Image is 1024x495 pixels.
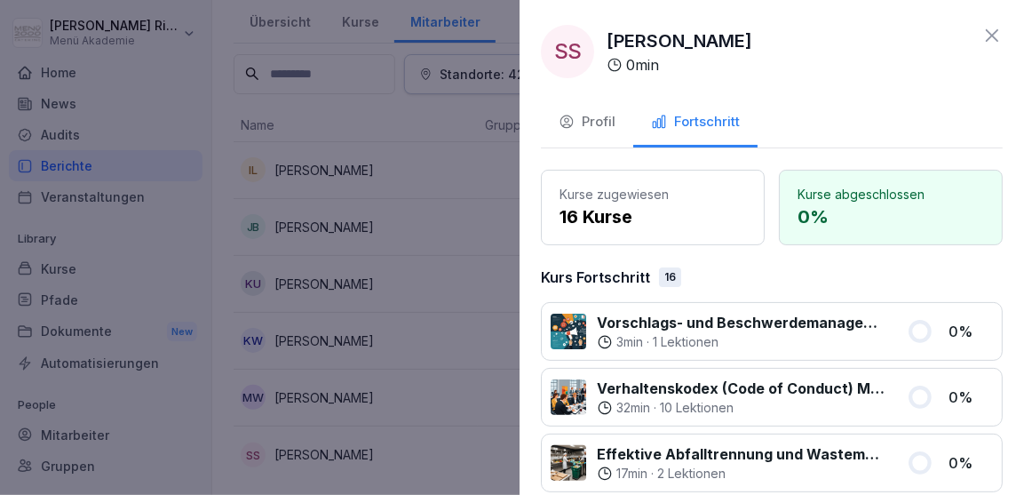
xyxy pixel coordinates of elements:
[657,465,726,483] p: 2 Lektionen
[798,185,984,204] p: Kurse abgeschlossen
[633,100,758,148] button: Fortschritt
[653,333,718,351] p: 1 Lektionen
[660,399,734,417] p: 10 Lektionen
[616,333,643,351] p: 3 min
[597,378,885,399] p: Verhaltenskodex (Code of Conduct) Menü 2000
[541,267,650,288] p: Kurs Fortschritt
[597,312,885,333] p: Vorschlags- und Beschwerdemanagement bei Menü 2000
[560,204,746,230] p: 16 Kurse
[607,28,752,54] p: [PERSON_NAME]
[949,387,993,408] p: 0 %
[541,25,594,78] div: SS
[949,452,993,474] p: 0 %
[651,112,740,132] div: Fortschritt
[626,54,659,76] p: 0 min
[659,267,681,287] div: 16
[597,465,885,483] div: ·
[616,399,650,417] p: 32 min
[597,399,885,417] div: ·
[559,112,615,132] div: Profil
[798,204,984,230] p: 0 %
[616,465,647,483] p: 17 min
[949,321,993,342] p: 0 %
[597,443,885,465] p: Effektive Abfalltrennung und Wastemanagement im Catering
[597,333,885,351] div: ·
[541,100,633,148] button: Profil
[560,185,746,204] p: Kurse zugewiesen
